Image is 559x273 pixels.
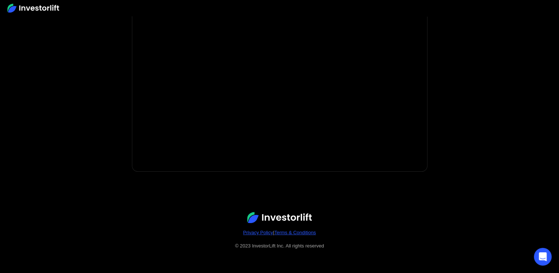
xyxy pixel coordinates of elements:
a: Terms & Conditions [274,230,316,235]
div: © 2023 InvestorLift Inc. All rights reserved [15,242,544,250]
div: Open Intercom Messenger [534,248,552,266]
a: Privacy Policy [243,230,273,235]
div: | [15,229,544,236]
